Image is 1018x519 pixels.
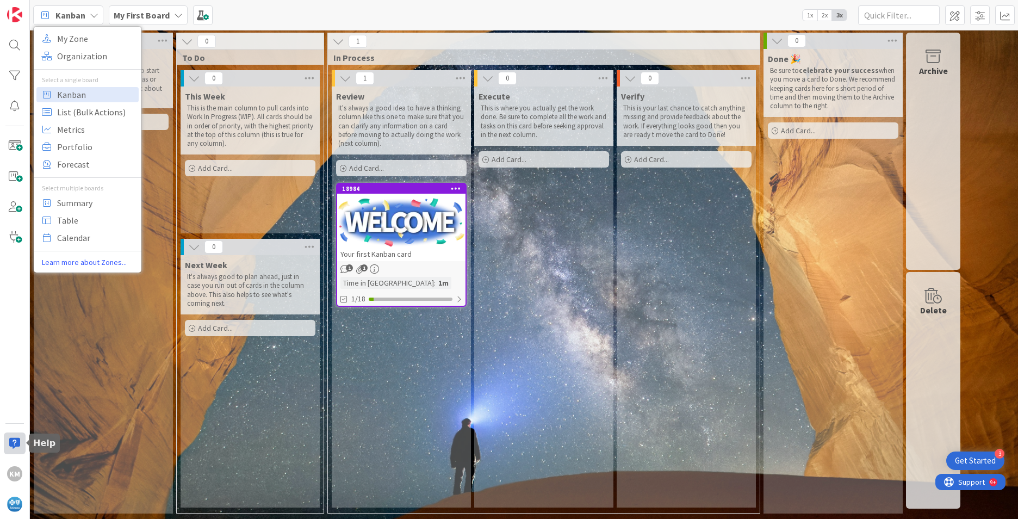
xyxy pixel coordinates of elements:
span: Table [57,212,135,228]
a: Portfolio [36,139,139,155]
p: This is where you actually get the work done. Be sure to complete all the work and tasks on this ... [481,104,607,139]
span: 1 [356,72,374,85]
a: Forecast [36,157,139,172]
a: Table [36,213,139,228]
span: Kanban [57,86,135,103]
a: Metrics [36,122,139,137]
div: KM [7,466,22,481]
a: Summary [36,195,139,211]
span: 3x [832,10,847,21]
div: Get Started [955,455,996,466]
a: 18984Your first Kanban cardTime in [GEOGRAPHIC_DATA]:1m1/18 [336,183,467,307]
div: 3 [995,449,1004,459]
span: Add Card... [349,163,384,173]
span: To Do [182,52,310,63]
p: Be sure to when you move a card to Done. We recommend keeping cards here for s short period of ti... [770,66,896,110]
span: List (Bulk Actions) [57,104,135,120]
div: 9+ [55,4,60,13]
span: Next Week [185,259,227,270]
div: 18984 [337,184,465,194]
div: 18984 [342,185,465,193]
span: Add Card... [634,155,669,164]
b: My First Board [114,10,170,21]
span: Add Card... [781,126,816,135]
div: Select a single board [34,75,141,85]
span: 0 [204,72,223,85]
div: Your first Kanban card [337,247,465,261]
span: Add Card... [198,323,233,333]
span: 0 [197,35,216,48]
img: Visit kanbanzone.com [7,7,22,22]
div: 18984Your first Kanban card [337,184,465,261]
a: Kanban [36,87,139,102]
a: My Zone [36,31,139,46]
span: My Zone [57,30,135,47]
span: This Week [185,91,225,102]
div: Open Get Started checklist, remaining modules: 3 [946,452,1004,470]
span: 0 [641,72,659,85]
p: This is your last chance to catch anything missing and provide feedback about the work. If everyt... [623,104,749,139]
span: Add Card... [492,155,526,164]
img: avatar [7,497,22,512]
span: In Process [333,52,746,63]
span: Support [23,2,49,15]
span: Review [336,91,364,102]
span: 1 [361,264,368,271]
span: Done 🎉 [768,53,801,64]
a: Learn more about Zones... [34,257,141,268]
span: 1/18 [351,293,365,305]
span: Portfolio [57,139,135,155]
span: 0 [787,34,806,47]
span: Execute [479,91,510,102]
h5: Help [33,438,55,448]
span: Summary [57,195,135,211]
div: Delete [920,304,947,317]
span: Forecast [57,156,135,172]
span: Calendar [57,230,135,246]
span: 1x [803,10,817,21]
strong: celebrate your success [799,66,879,75]
a: List (Bulk Actions) [36,104,139,120]
p: It's always good to plan ahead, just in case you run out of cards in the column above. This also ... [187,273,313,308]
div: Time in [GEOGRAPHIC_DATA] [340,277,434,289]
div: 1m [436,277,451,289]
input: Quick Filter... [858,5,940,25]
span: Verify [621,91,644,102]
span: 0 [498,72,517,85]
span: Metrics [57,121,135,138]
div: Archive [919,64,948,77]
span: : [434,277,436,289]
span: 2x [817,10,832,21]
a: Calendar [36,230,139,245]
span: 1 [349,35,367,48]
span: Kanban [55,9,85,22]
a: Organization [36,48,139,64]
span: Add Card... [198,163,233,173]
span: 1 [346,264,353,271]
p: It's always a good idea to have a thinking column like this one to make sure that you can clarify... [338,104,464,148]
span: Organization [57,48,135,64]
div: Select multiple boards [34,183,141,193]
span: 0 [204,240,223,254]
p: This is the main column to pull cards into Work In Progress (WIP). All cards should be in order o... [187,104,313,148]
